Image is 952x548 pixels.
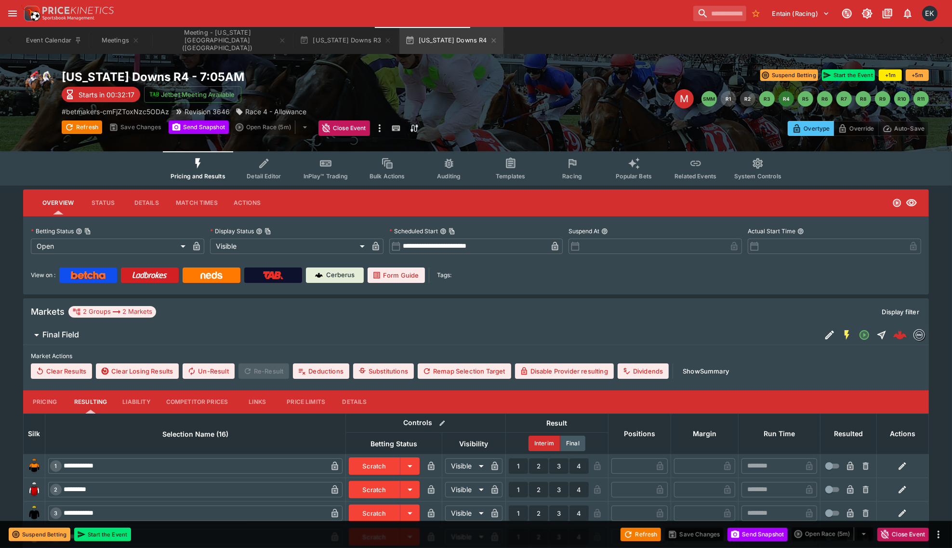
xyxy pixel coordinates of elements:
[171,173,225,180] span: Pricing and Results
[210,239,368,254] div: Visible
[529,436,560,451] button: Interim
[96,363,179,379] button: Clear Losing Results
[264,228,271,235] button: Copy To Clipboard
[245,107,306,117] p: Race 4 - Allowance
[76,228,82,235] button: Betting StatusCopy To Clipboard
[445,458,487,474] div: Visible
[849,123,874,134] p: Override
[23,390,66,414] button: Pricing
[327,270,355,280] p: Cerberus
[894,123,925,134] p: Auto-Save
[748,6,764,21] button: No Bookmarks
[509,482,528,497] button: 1
[876,304,925,320] button: Display filter
[35,191,81,214] button: Overview
[84,228,91,235] button: Copy To Clipboard
[833,121,878,136] button: Override
[671,414,738,454] th: Margin
[693,6,746,21] input: search
[42,7,114,14] img: PriceKinetics
[279,390,333,414] button: Price Limits
[125,191,168,214] button: Details
[890,325,910,345] a: dc6a29f1-9573-4d0c-812e-1739163fe8aa
[788,121,929,136] div: Start From
[496,173,525,180] span: Templates
[236,390,279,414] button: Links
[90,27,151,54] button: Meetings
[569,506,589,521] button: 4
[804,123,830,134] p: Overtype
[20,27,88,54] button: Event Calendar
[132,271,167,279] img: Ladbrokes
[893,328,907,342] img: logo-cerberus--red.svg
[738,414,820,454] th: Run Time
[31,227,74,235] p: Betting Status
[53,510,60,517] span: 3
[792,527,873,541] div: split button
[360,438,428,450] span: Betting Status
[374,120,385,136] button: more
[569,458,589,474] button: 4
[838,5,856,22] button: Connected to PK
[879,69,902,81] button: +1m
[797,228,804,235] button: Actual Start Time
[701,91,717,107] button: SMM
[66,390,115,414] button: Resulting
[616,173,652,180] span: Popular Bets
[817,91,833,107] button: R6
[81,191,125,214] button: Status
[767,6,835,21] button: Select Tenant
[306,267,364,283] a: Cerberus
[529,506,548,521] button: 2
[318,120,370,136] button: Close Event
[31,239,189,254] div: Open
[263,271,283,279] img: TabNZ
[549,506,569,521] button: 3
[856,91,871,107] button: R8
[71,271,106,279] img: Betcha
[225,191,269,214] button: Actions
[509,506,528,521] button: 1
[183,363,234,379] span: Un-Result
[529,482,548,497] button: 2
[74,528,131,541] button: Start the Event
[899,5,916,22] button: Notifications
[445,482,487,497] div: Visible
[838,326,856,344] button: SGM Enabled
[293,363,349,379] button: Deductions
[168,191,225,214] button: Match Times
[727,528,788,541] button: Send Snapshot
[721,91,736,107] button: R1
[333,390,376,414] button: Details
[163,151,789,186] div: Event type filters
[440,228,447,235] button: Scheduled StartCopy To Clipboard
[353,363,414,379] button: Substitutions
[26,482,42,497] img: runner 2
[914,330,925,340] img: betmakers
[370,173,405,180] span: Bulk Actions
[185,107,230,117] p: Revision 3646
[115,390,158,414] button: Liability
[236,107,306,117] div: Race 4 - Allowance
[42,330,79,340] h6: Final Field
[31,267,55,283] label: View on :
[31,363,92,379] button: Clear Results
[549,458,569,474] button: 3
[760,69,818,81] button: Suspend Betting
[152,428,239,440] span: Selection Name (16)
[748,227,795,235] p: Actual Start Time
[562,173,582,180] span: Racing
[153,27,292,54] button: Meeting - Kentucky Downs (USA)
[906,69,929,81] button: +5m
[62,69,495,84] h2: Copy To Clipboard
[23,69,54,100] img: horse_racing.png
[701,91,929,107] nav: pagination navigation
[24,414,45,454] th: Silk
[820,414,876,454] th: Resulted
[876,414,928,454] th: Actions
[836,91,852,107] button: R7
[233,120,315,134] div: split button
[200,271,222,279] img: Neds
[618,363,669,379] button: Dividends
[149,90,159,99] img: jetbet-logo.svg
